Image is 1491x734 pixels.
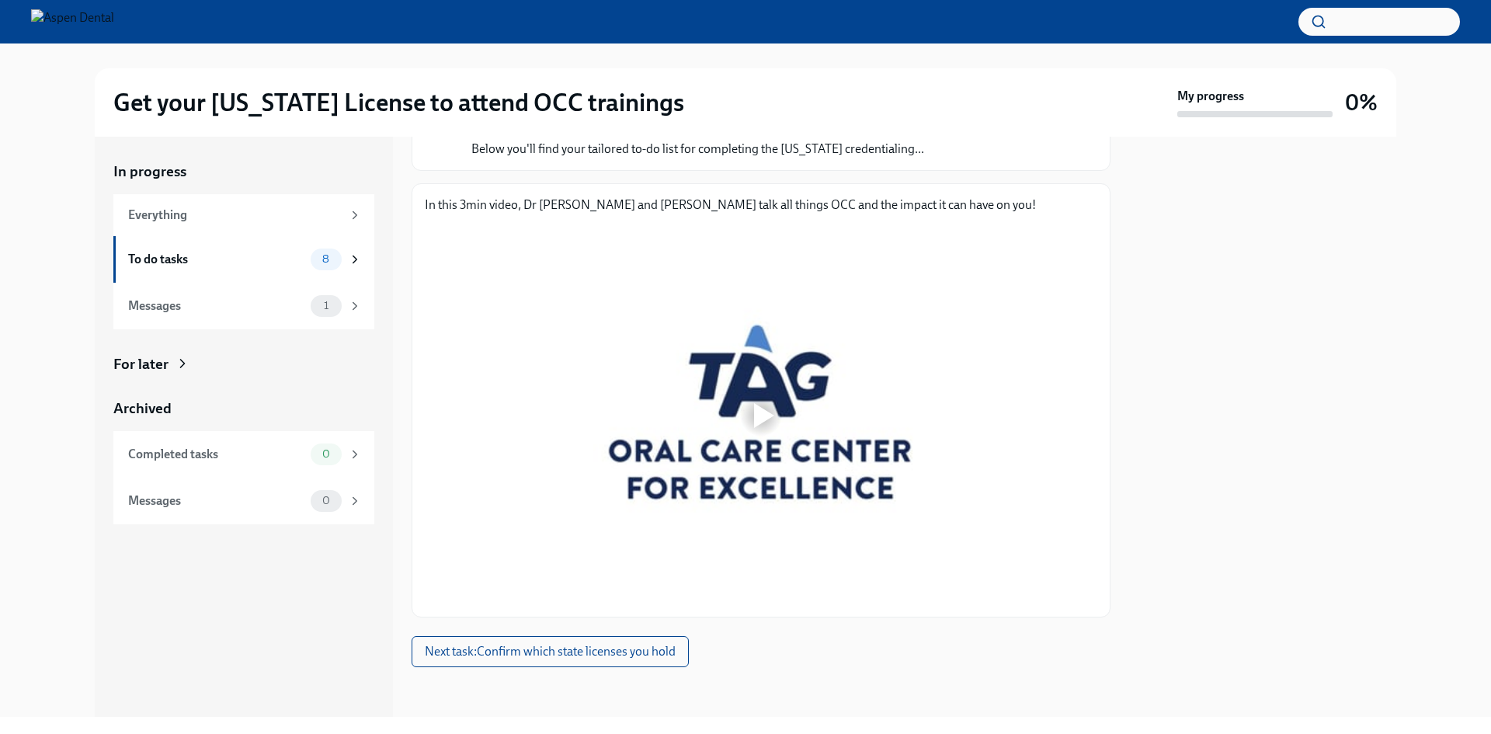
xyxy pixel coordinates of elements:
[425,644,676,659] span: Next task : Confirm which state licenses you hold
[113,236,374,283] a: To do tasks8
[313,495,339,506] span: 0
[1177,88,1244,105] strong: My progress
[128,297,304,315] div: Messages
[113,398,374,419] a: Archived
[1345,89,1378,117] h3: 0%
[113,194,374,236] a: Everything
[128,492,304,510] div: Messages
[425,197,1097,214] p: In this 3min video, Dr [PERSON_NAME] and [PERSON_NAME] talk all things OCC and the impact it can ...
[113,431,374,478] a: Completed tasks0
[313,448,339,460] span: 0
[113,354,374,374] a: For later
[313,253,339,265] span: 8
[113,354,169,374] div: For later
[128,446,304,463] div: Completed tasks
[113,87,684,118] h2: Get your [US_STATE] License to attend OCC trainings
[471,141,924,158] p: Below you'll find your tailored to-do list for completing the [US_STATE] credentialing...
[315,300,338,311] span: 1
[113,162,374,182] a: In progress
[113,283,374,329] a: Messages1
[113,478,374,524] a: Messages0
[31,9,114,34] img: Aspen Dental
[128,207,342,224] div: Everything
[128,251,304,268] div: To do tasks
[412,636,689,667] button: Next task:Confirm which state licenses you hold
